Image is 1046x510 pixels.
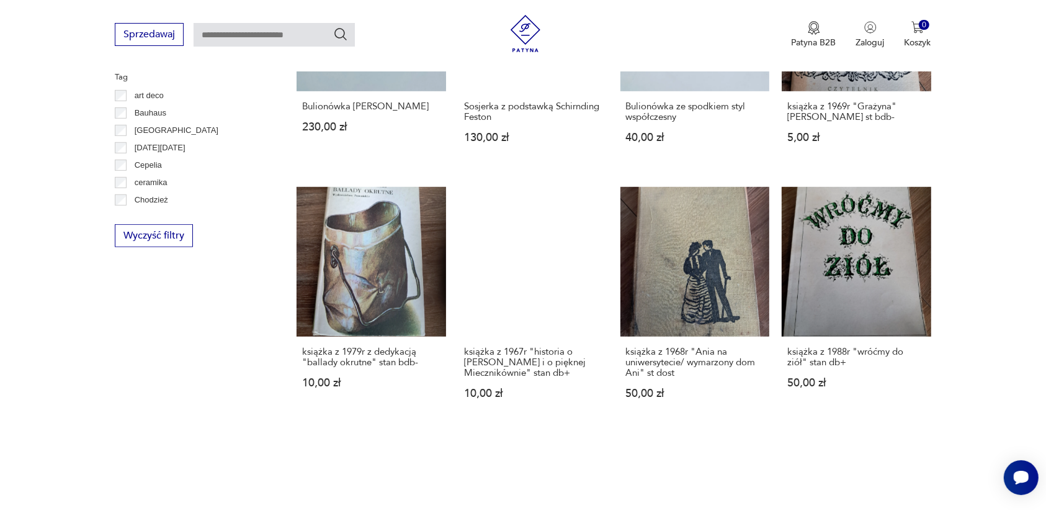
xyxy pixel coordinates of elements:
button: Wyczyść filtry [115,224,193,247]
p: Tag [115,70,267,84]
p: 230,00 zł [302,122,440,132]
button: Szukaj [333,27,348,42]
p: Bauhaus [135,106,166,120]
div: 0 [919,20,929,30]
a: Ikona medaluPatyna B2B [792,21,836,48]
a: Sprzedawaj [115,31,184,40]
h3: książka z 1979r z dedykacją "ballady okrutne" stan bdb- [302,347,440,368]
p: Koszyk [905,37,931,48]
a: książka z 1988r "wróćmy do ziół" stan db+książka z 1988r "wróćmy do ziół" stan db+50,00 zł [782,187,931,423]
p: [GEOGRAPHIC_DATA] [135,124,218,137]
a: książka z 1979r z dedykacją "ballady okrutne" stan bdb-książka z 1979r z dedykacją "ballady okrut... [297,187,446,423]
p: art deco [135,89,164,102]
button: Sprzedawaj [115,23,184,46]
h3: książka z 1968r "Ania na uniwersytecie/ wymarzony dom Ani" st dost [626,347,764,378]
h3: książka z 1969r "Grażyna" [PERSON_NAME] st bdb- [787,101,926,122]
img: Ikona medalu [808,21,820,35]
p: 40,00 zł [626,132,764,143]
p: 10,00 zł [302,378,440,388]
p: Zaloguj [856,37,885,48]
p: [DATE][DATE] [135,141,186,155]
h3: książka z 1988r "wróćmy do ziół" stan db+ [787,347,926,368]
button: 0Koszyk [905,21,931,48]
p: Patyna B2B [792,37,836,48]
p: Cepelia [135,158,162,172]
img: Ikona koszyka [911,21,924,34]
h3: Sosjerka z podstawką Schirnding Feston [464,101,602,122]
button: Patyna B2B [792,21,836,48]
p: 50,00 zł [787,378,926,388]
button: Zaloguj [856,21,885,48]
p: 10,00 zł [464,388,602,399]
h3: Bulionówka ze spodkiem styl współczesny [626,101,764,122]
h3: książka z 1967r "historia o [PERSON_NAME] i o pięknej Miecznikównie" stan db+ [464,347,602,378]
p: ceramika [135,176,168,189]
p: 5,00 zł [787,132,926,143]
img: Patyna - sklep z meblami i dekoracjami vintage [507,15,544,52]
h3: Bulionówka [PERSON_NAME] [302,101,440,112]
iframe: Smartsupp widget button [1004,460,1039,495]
a: książka z 1967r "historia o Januszu Korczaku i o pięknej Miecznikównie" stan db+książka z 1967r "... [458,187,608,423]
p: Ćmielów [135,211,166,224]
p: Chodzież [135,193,168,207]
a: książka z 1968r "Ania na uniwersytecie/ wymarzony dom Ani" st dostksiążka z 1968r "Ania na uniwer... [620,187,770,423]
img: Ikonka użytkownika [864,21,877,34]
p: 50,00 zł [626,388,764,399]
p: 130,00 zł [464,132,602,143]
